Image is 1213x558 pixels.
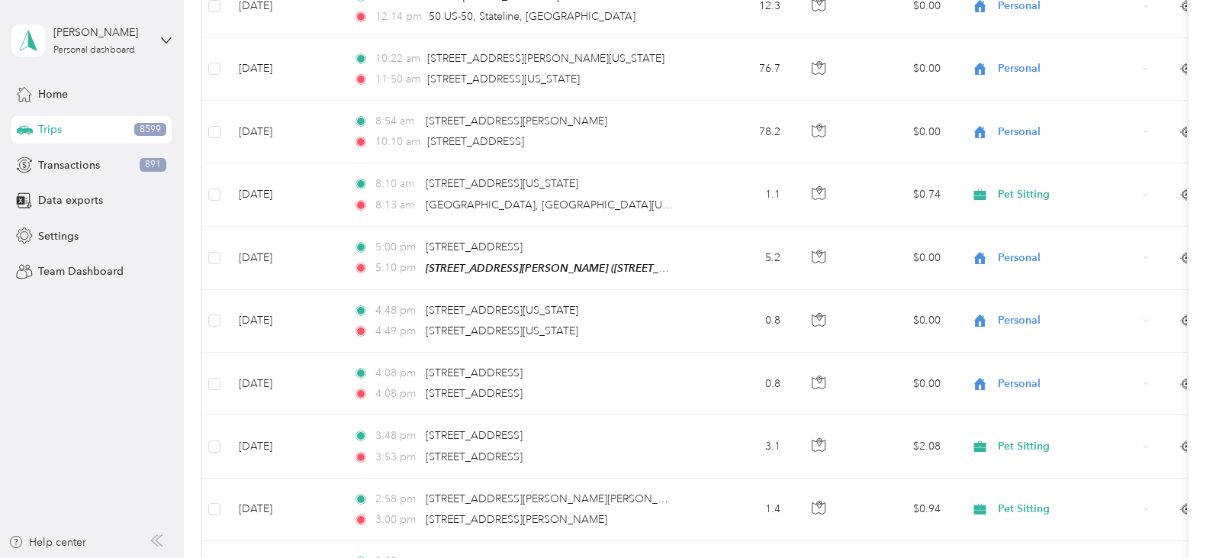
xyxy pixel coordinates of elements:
[426,366,523,379] span: [STREET_ADDRESS]
[846,290,953,353] td: $0.00
[998,250,1137,266] span: Personal
[998,312,1137,329] span: Personal
[38,192,103,208] span: Data exports
[375,134,420,150] span: 10:10 am
[429,10,635,23] span: 50 US-50, Stateline, [GEOGRAPHIC_DATA]
[426,115,607,127] span: [STREET_ADDRESS][PERSON_NAME]
[998,438,1137,455] span: Pet Sitting
[998,60,1137,77] span: Personal
[426,429,523,442] span: [STREET_ADDRESS]
[227,38,341,101] td: [DATE]
[426,513,607,526] span: [STREET_ADDRESS][PERSON_NAME]
[692,290,793,353] td: 0.8
[426,262,713,275] span: [STREET_ADDRESS][PERSON_NAME] ([STREET_ADDRESS])
[692,353,793,415] td: 0.8
[426,450,523,463] span: [STREET_ADDRESS]
[375,197,419,214] span: 8:13 am
[846,101,953,163] td: $0.00
[375,71,420,88] span: 11:50 am
[846,38,953,101] td: $0.00
[227,353,341,415] td: [DATE]
[375,427,419,444] span: 3:48 pm
[426,324,578,337] span: [STREET_ADDRESS][US_STATE]
[692,163,793,226] td: 1.1
[375,365,419,382] span: 4:08 pm
[38,263,124,279] span: Team Dashboard
[692,101,793,163] td: 78.2
[426,387,523,400] span: [STREET_ADDRESS]
[846,479,953,541] td: $0.94
[1128,473,1213,558] iframe: Everlance-gr Chat Button Frame
[227,290,341,353] td: [DATE]
[38,157,100,173] span: Transactions
[375,176,419,192] span: 8:10 am
[427,73,580,85] span: [STREET_ADDRESS][US_STATE]
[375,50,420,67] span: 10:22 am
[426,198,823,211] span: [GEOGRAPHIC_DATA], [GEOGRAPHIC_DATA][US_STATE], [GEOGRAPHIC_DATA]
[8,534,86,550] button: Help center
[227,101,341,163] td: [DATE]
[692,227,793,290] td: 5.2
[375,239,419,256] span: 5:00 pm
[998,124,1137,140] span: Personal
[375,113,419,130] span: 8:54 am
[426,177,578,190] span: [STREET_ADDRESS][US_STATE]
[846,415,953,478] td: $2.08
[692,38,793,101] td: 76.7
[846,163,953,226] td: $0.74
[53,24,149,40] div: [PERSON_NAME]
[375,511,419,528] span: 3:00 pm
[375,491,419,508] span: 2:58 pm
[38,121,62,137] span: Trips
[692,415,793,478] td: 3.1
[140,158,166,172] span: 891
[692,479,793,541] td: 1.4
[375,323,419,340] span: 4:49 pm
[134,123,166,137] span: 8599
[375,449,419,466] span: 3:53 pm
[998,376,1137,392] span: Personal
[375,385,419,402] span: 4:08 pm
[227,415,341,478] td: [DATE]
[227,479,341,541] td: [DATE]
[427,135,524,148] span: [STREET_ADDRESS]
[998,501,1137,518] span: Pet Sitting
[998,186,1137,203] span: Pet Sitting
[375,260,419,276] span: 5:10 pm
[375,302,419,319] span: 4:48 pm
[427,52,664,65] span: [STREET_ADDRESS][PERSON_NAME][US_STATE]
[38,86,68,102] span: Home
[227,163,341,226] td: [DATE]
[426,240,523,253] span: [STREET_ADDRESS]
[846,227,953,290] td: $0.00
[227,227,341,290] td: [DATE]
[426,304,578,317] span: [STREET_ADDRESS][US_STATE]
[375,8,422,25] span: 12:14 pm
[53,46,135,55] div: Personal dashboard
[426,492,692,505] span: [STREET_ADDRESS][PERSON_NAME][PERSON_NAME]
[38,228,79,244] span: Settings
[846,353,953,415] td: $0.00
